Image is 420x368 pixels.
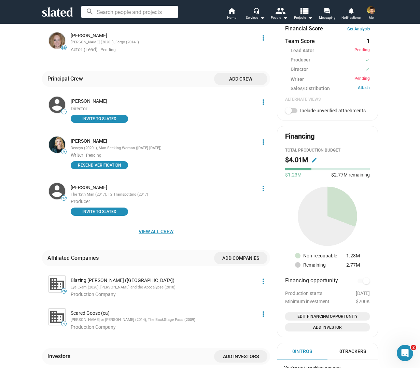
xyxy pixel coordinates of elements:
mat-icon: notifications [348,7,354,14]
span: 2.77M [346,262,360,268]
span: Production Company [71,292,116,297]
span: Home [227,14,236,22]
div: [PERSON_NAME] (2020- ), Fargo (2014- ) [71,40,255,45]
span: [DATE] [356,291,370,296]
mat-icon: check [365,66,370,73]
mat-icon: edit [311,157,317,163]
a: Home [220,7,243,22]
div: Affiliated Companies [47,254,101,261]
span: Projects [294,14,313,22]
input: Search people and projects [81,6,178,18]
dt: Team Score [285,38,315,45]
div: $200K [285,299,370,304]
div: Total Production budget [285,148,370,153]
div: [PERSON_NAME] [71,184,255,191]
img: Alice Moran [49,137,65,153]
div: People [271,14,288,22]
span: Add companies [220,252,262,264]
mat-icon: arrow_drop_down [258,14,266,22]
div: Principal Crew [47,75,86,82]
span: Resend verification [75,162,124,169]
mat-icon: more_vert [259,98,267,106]
img: Blazing Griffin (gb) [49,276,65,292]
span: 1.23M [346,253,360,258]
span: Add Investor [288,324,367,331]
mat-icon: home [227,7,236,15]
span: Sales/Distribution [291,85,330,92]
div: Financing [285,132,314,141]
span: Non-recoupable [303,253,341,259]
div: [PERSON_NAME] [71,98,255,104]
span: Producer [291,57,310,64]
button: Matt SchichterMe [363,5,379,23]
div: Scared Goose (ca) [71,310,255,316]
img: Juno Temple [49,32,65,49]
span: Actor [71,47,82,52]
div: [PERSON_NAME] [71,32,255,39]
mat-icon: headset_mic [253,8,259,14]
span: Pending [354,47,370,54]
span: 88 [61,46,66,50]
span: Edit Financing Opportunity [288,313,367,320]
button: INVITE TO SLATED [71,208,128,216]
button: Open add investor dialog [285,323,370,331]
span: (Lead) [84,47,98,52]
span: $1.23M [285,172,302,178]
span: INVITE TO SLATED [75,208,124,215]
button: Services [243,7,267,22]
span: Include unverified attachments [300,108,366,113]
dd: 1 [363,38,370,45]
dt: Financial Score [285,25,323,32]
span: 9 [61,150,66,154]
span: 26 [61,289,66,293]
iframe: Intercom live chat [397,345,413,361]
button: Add companies [214,252,267,264]
img: Scared Goose (ca) [49,309,65,325]
div: Eye Exam (2020), [PERSON_NAME] and the Apocalypse (2018) [71,285,255,290]
a: Notifications [339,7,363,22]
span: INVITE TO SLATED [75,115,124,122]
div: Investors [47,353,73,360]
span: Pending [354,76,370,83]
button: Add investors [214,350,267,363]
span: Me [369,14,374,22]
span: 37 [61,196,66,200]
span: 4 [61,322,66,326]
button: Add crew [214,73,267,85]
mat-icon: people [275,6,285,16]
span: Notifications [341,14,361,22]
span: Director [71,106,87,111]
span: Production starts [285,291,322,296]
span: Production Company [71,324,116,330]
a: Attach [358,85,370,92]
div: 0 Trackers [339,348,366,355]
mat-icon: more_vert [259,310,267,318]
mat-icon: more_vert [259,138,267,146]
div: 0 Intros [292,348,312,355]
span: Pending [100,47,116,53]
span: Remaining [303,262,330,268]
span: Producer [71,199,90,204]
a: Messaging [315,7,339,22]
button: View all crew [42,225,270,238]
mat-icon: check [365,57,370,63]
img: Matt Lipsey [49,97,65,113]
mat-icon: more_vert [259,34,267,42]
span: — [61,110,66,114]
mat-icon: view_list [299,6,309,16]
mat-icon: arrow_drop_down [281,14,289,22]
span: Minimum investment [285,299,330,304]
span: View all crew [47,225,265,238]
div: The 12th Man (2017), T2 Trainspotting (2017) [71,192,255,197]
a: Get Analysis [347,27,370,31]
span: $2.77M remaining [331,172,370,178]
span: Add crew [220,73,262,85]
h2: $4.01M [285,155,308,165]
mat-icon: more_vert [259,184,267,193]
button: Edit budget [309,155,320,166]
mat-icon: forum [324,8,330,14]
div: [PERSON_NAME] or [PERSON_NAME] (2014), The BackStage Pass (2009) [71,317,255,323]
span: Writer [291,76,304,83]
span: Lead Actor [291,47,314,54]
img: Rory Stewart [49,183,65,199]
